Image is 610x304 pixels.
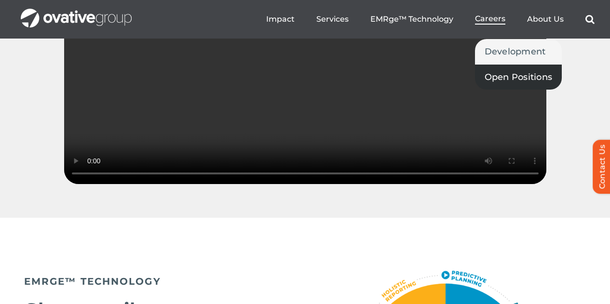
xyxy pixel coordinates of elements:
a: Careers [475,14,505,25]
a: Open Positions [475,65,562,90]
a: OG_Full_horizontal_WHT [21,8,132,17]
a: Development [475,39,562,64]
nav: Menu [266,4,595,35]
a: Search [585,14,595,24]
a: Services [316,14,349,24]
span: Open Positions [485,70,553,84]
a: About Us [527,14,564,24]
a: Impact [266,14,295,24]
h5: EMRGE™ TECHNOLOGY [24,276,305,287]
span: Careers [475,14,505,24]
span: Development [485,45,546,58]
a: EMRge™ Technology [370,14,453,24]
